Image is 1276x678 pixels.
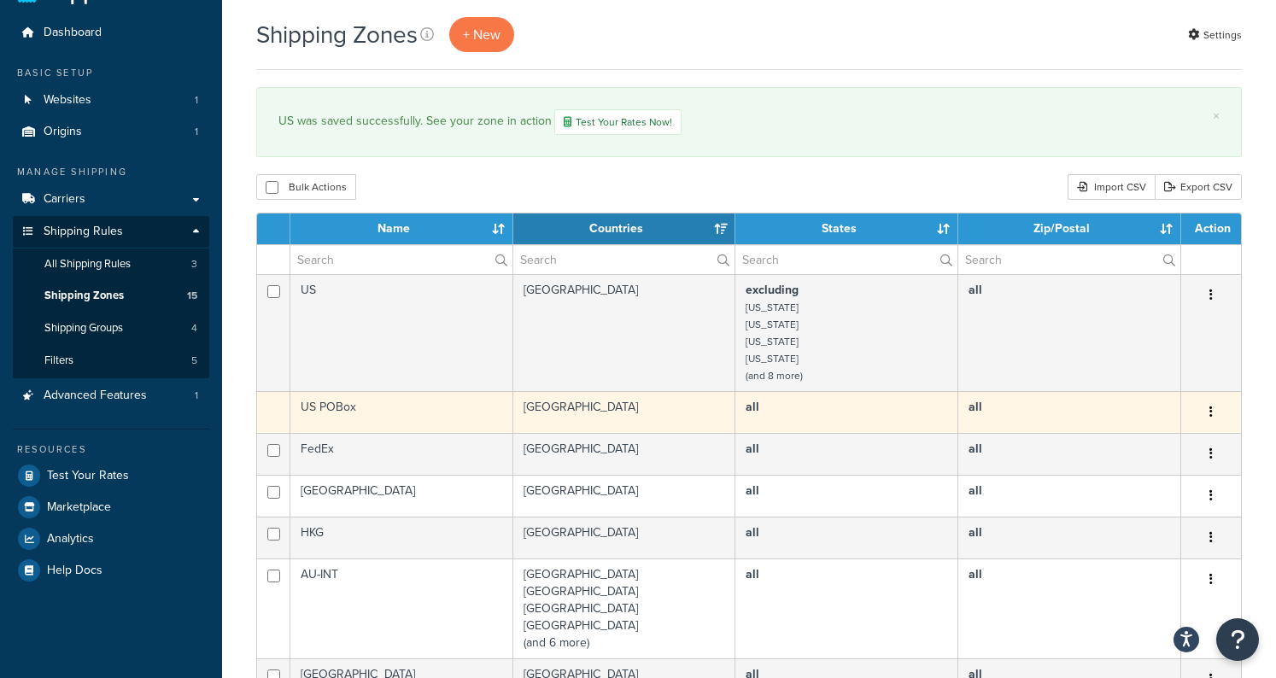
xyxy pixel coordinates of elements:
b: all [746,482,759,500]
td: HKG [290,517,513,558]
input: Search [735,245,957,274]
small: [US_STATE] [746,300,799,315]
div: Basic Setup [13,66,209,80]
a: Advanced Features 1 [13,380,209,412]
b: excluding [746,281,799,299]
span: Help Docs [47,564,102,578]
span: 1 [195,93,198,108]
td: [GEOGRAPHIC_DATA] [513,517,736,558]
span: 1 [195,389,198,403]
span: Shipping Zones [44,289,124,303]
b: all [969,482,982,500]
li: Shipping Groups [13,313,209,344]
b: all [969,523,982,541]
small: [US_STATE] [746,334,799,349]
a: Help Docs [13,555,209,586]
a: Test Your Rates [13,460,209,491]
td: [GEOGRAPHIC_DATA] [513,433,736,475]
a: Shipping Zones 15 [13,280,209,312]
span: Dashboard [44,26,102,40]
td: US [290,274,513,391]
small: (and 8 more) [746,368,803,383]
a: Analytics [13,523,209,554]
li: Shipping Zones [13,280,209,312]
a: Test Your Rates Now! [554,109,682,135]
span: Filters [44,354,73,368]
td: [GEOGRAPHIC_DATA] [513,274,736,391]
li: Origins [13,116,209,148]
div: Resources [13,442,209,457]
th: States: activate to sort column ascending [735,213,958,244]
small: [US_STATE] [746,317,799,332]
span: Advanced Features [44,389,147,403]
th: Zip/Postal: activate to sort column ascending [958,213,1181,244]
li: Websites [13,85,209,116]
span: Shipping Rules [44,225,123,239]
a: Shipping Rules [13,216,209,248]
li: All Shipping Rules [13,248,209,280]
span: Shipping Groups [44,321,123,336]
h1: Shipping Zones [256,18,418,51]
input: Search [513,245,735,274]
span: 1 [195,125,198,139]
a: All Shipping Rules 3 [13,248,209,280]
div: US was saved successfully. See your zone in action [278,109,1220,135]
li: Shipping Rules [13,216,209,378]
input: Search [958,245,1180,274]
a: Settings [1188,23,1242,47]
a: + New [449,17,514,52]
b: all [746,565,759,583]
a: Export CSV [1155,174,1242,200]
b: all [969,398,982,416]
span: + New [463,25,500,44]
div: Manage Shipping [13,165,209,179]
th: Action [1181,213,1241,244]
td: [GEOGRAPHIC_DATA] [513,391,736,433]
td: [GEOGRAPHIC_DATA] [513,475,736,517]
span: Websites [44,93,91,108]
b: all [969,565,982,583]
a: Websites 1 [13,85,209,116]
button: Open Resource Center [1216,618,1259,661]
span: 3 [191,257,197,272]
td: [GEOGRAPHIC_DATA] [GEOGRAPHIC_DATA] [GEOGRAPHIC_DATA] [GEOGRAPHIC_DATA] (and 6 more) [513,558,736,658]
div: Import CSV [1068,174,1155,200]
li: Advanced Features [13,380,209,412]
span: Carriers [44,192,85,207]
a: Dashboard [13,17,209,49]
span: Analytics [47,532,94,546]
a: × [1213,109,1220,123]
td: US POBox [290,391,513,433]
td: FedEx [290,433,513,475]
td: [GEOGRAPHIC_DATA] [290,475,513,517]
li: Filters [13,345,209,377]
th: Name: activate to sort column ascending [290,213,513,244]
a: Filters 5 [13,345,209,377]
a: Marketplace [13,492,209,523]
span: All Shipping Rules [44,257,131,272]
input: Search [290,245,512,274]
b: all [969,281,982,299]
span: 4 [191,321,197,336]
button: Bulk Actions [256,174,356,200]
b: all [746,523,759,541]
a: Shipping Groups 4 [13,313,209,344]
span: 5 [191,354,197,368]
th: Countries: activate to sort column ascending [513,213,736,244]
span: 15 [187,289,197,303]
small: [US_STATE] [746,351,799,366]
td: AU-INT [290,558,513,658]
b: all [969,440,982,458]
a: Origins 1 [13,116,209,148]
span: Marketplace [47,500,111,515]
a: Carriers [13,184,209,215]
b: all [746,398,759,416]
b: all [746,440,759,458]
span: Test Your Rates [47,469,129,483]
